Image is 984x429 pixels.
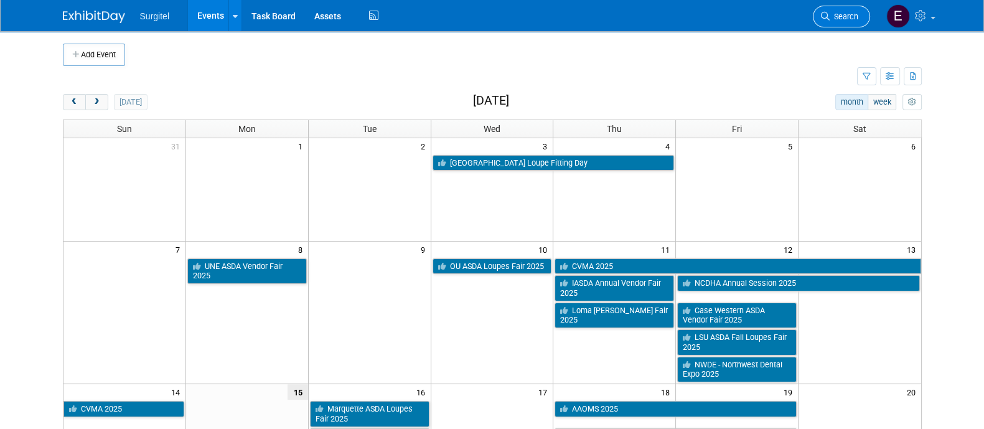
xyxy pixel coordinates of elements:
[660,242,675,257] span: 11
[537,242,553,257] span: 10
[660,384,675,400] span: 18
[415,384,431,400] span: 16
[297,242,308,257] span: 8
[297,138,308,154] span: 1
[555,275,674,301] a: IASDA Annual Vendor Fair 2025
[114,94,147,110] button: [DATE]
[835,94,868,110] button: month
[910,138,921,154] span: 6
[732,124,742,134] span: Fri
[607,124,622,134] span: Thu
[906,384,921,400] span: 20
[187,258,307,284] a: UNE ASDA Vendor Fair 2025
[555,303,674,328] a: Loma [PERSON_NAME] Fair 2025
[782,242,798,257] span: 12
[908,98,916,106] i: Personalize Calendar
[853,124,866,134] span: Sat
[174,242,185,257] span: 7
[787,138,798,154] span: 5
[170,384,185,400] span: 14
[140,11,169,21] span: Surgitel
[238,124,256,134] span: Mon
[886,4,910,28] img: Event Coordinator
[433,155,675,171] a: [GEOGRAPHIC_DATA] Loupe Fitting Day
[170,138,185,154] span: 31
[85,94,108,110] button: next
[813,6,870,27] a: Search
[310,401,429,427] a: Marquette ASDA Loupes Fair 2025
[677,329,797,355] a: LSU ASDA Fall Loupes Fair 2025
[419,242,431,257] span: 9
[537,384,553,400] span: 17
[484,124,500,134] span: Wed
[63,401,184,417] a: CVMA 2025
[868,94,896,110] button: week
[906,242,921,257] span: 13
[782,384,798,400] span: 19
[419,138,431,154] span: 2
[677,275,919,291] a: NCDHA Annual Session 2025
[63,94,86,110] button: prev
[63,11,125,23] img: ExhibitDay
[363,124,377,134] span: Tue
[830,12,858,21] span: Search
[433,258,552,275] a: OU ASDA Loupes Fair 2025
[117,124,132,134] span: Sun
[63,44,125,66] button: Add Event
[664,138,675,154] span: 4
[677,303,797,328] a: Case Western ASDA Vendor Fair 2025
[555,258,921,275] a: CVMA 2025
[288,384,308,400] span: 15
[541,138,553,154] span: 3
[902,94,921,110] button: myCustomButton
[677,357,797,382] a: NWDE - Northwest Dental Expo 2025
[555,401,797,417] a: AAOMS 2025
[473,94,509,108] h2: [DATE]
